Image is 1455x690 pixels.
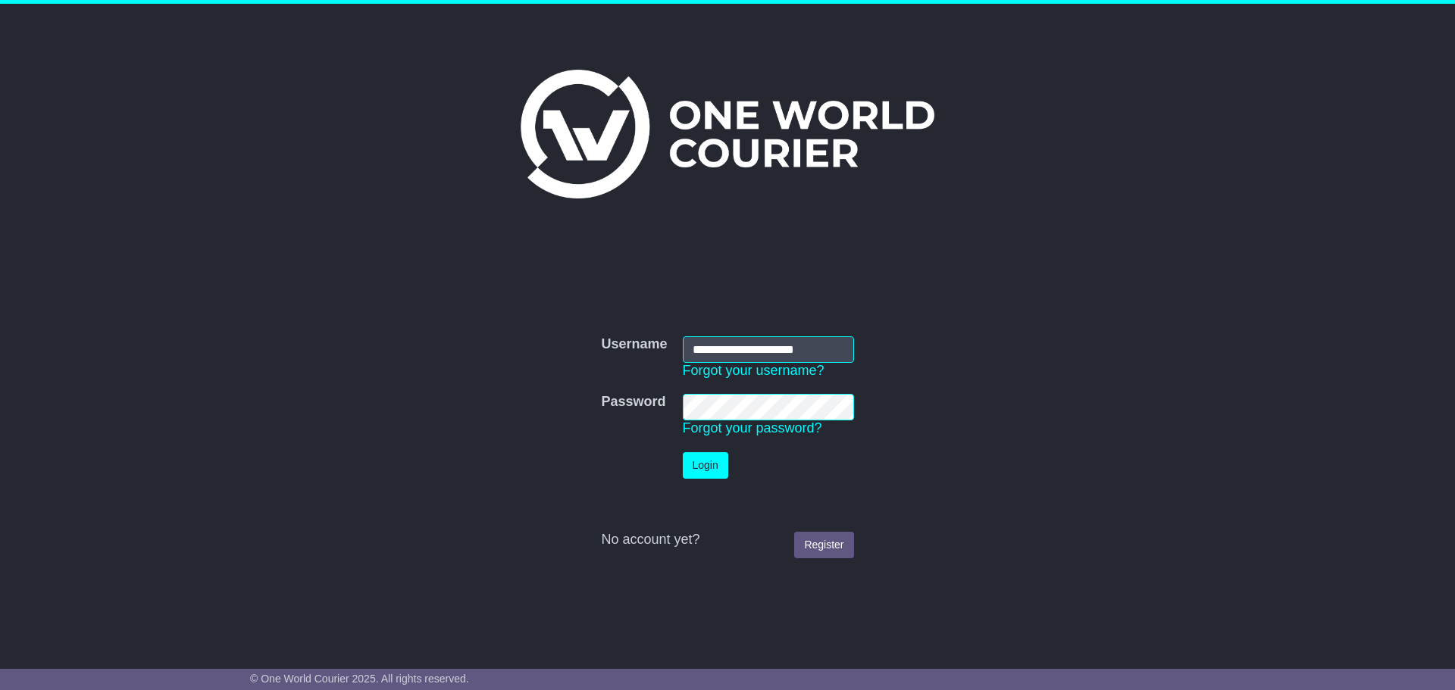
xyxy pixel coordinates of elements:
div: No account yet? [601,532,853,548]
span: © One World Courier 2025. All rights reserved. [250,673,469,685]
a: Register [794,532,853,558]
a: Forgot your password? [683,420,822,436]
button: Login [683,452,728,479]
a: Forgot your username? [683,363,824,378]
label: Username [601,336,667,353]
img: One World [521,70,934,198]
label: Password [601,394,665,411]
